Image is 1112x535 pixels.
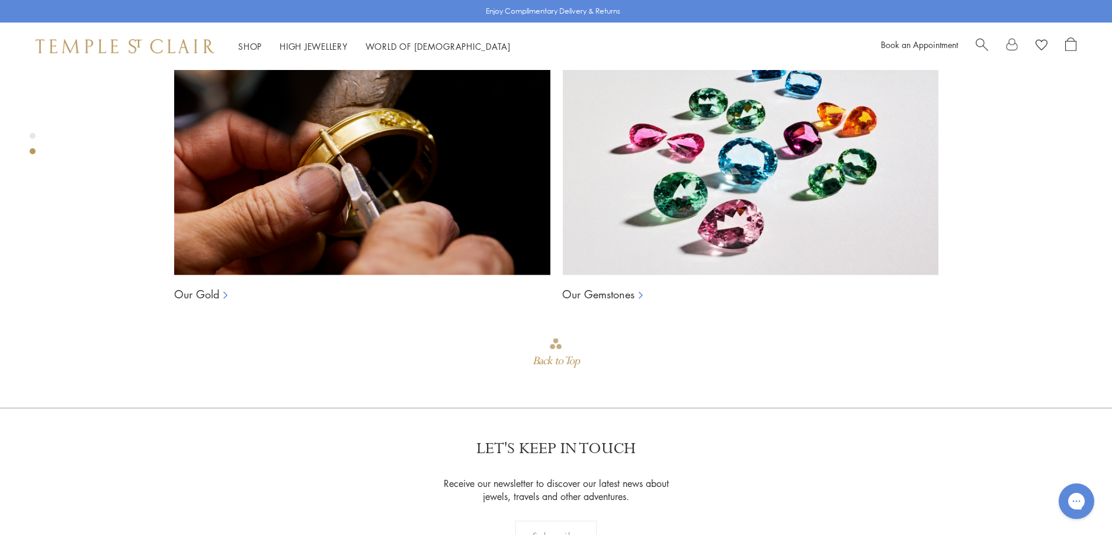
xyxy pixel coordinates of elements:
[36,39,214,53] img: Temple St. Clair
[533,337,579,372] div: Go to top
[881,39,958,50] a: Book an Appointment
[238,40,262,52] a: ShopShop
[174,287,219,301] a: Our Gold
[1053,479,1100,523] iframe: Gorgias live chat messenger
[174,38,550,275] img: Ball Chains
[562,287,634,301] a: Our Gemstones
[476,438,636,459] p: LET'S KEEP IN TOUCH
[1065,37,1076,55] a: Open Shopping Bag
[280,40,348,52] a: High JewelleryHigh Jewellery
[562,38,938,275] img: Ball Chains
[238,39,511,54] nav: Main navigation
[1036,37,1047,55] a: View Wishlist
[30,130,36,164] div: Product gallery navigation
[533,351,579,372] div: Back to Top
[976,37,988,55] a: Search
[436,477,676,503] p: Receive our newsletter to discover our latest news about jewels, travels and other adventures.
[366,40,511,52] a: World of [DEMOGRAPHIC_DATA]World of [DEMOGRAPHIC_DATA]
[486,5,620,17] p: Enjoy Complimentary Delivery & Returns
